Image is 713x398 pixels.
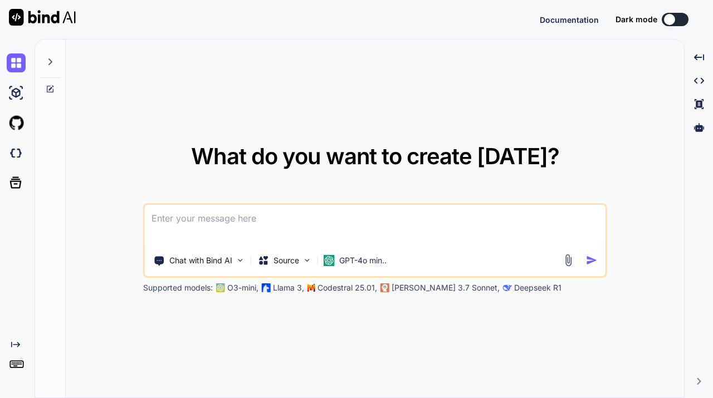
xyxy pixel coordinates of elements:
[227,282,258,293] p: O3-mini,
[324,255,335,266] img: GPT-4o mini
[616,14,657,25] span: Dark mode
[540,14,599,26] button: Documentation
[216,283,225,292] img: GPT-4
[585,254,597,266] img: icon
[307,284,315,292] img: Mistral-AI
[380,283,389,292] img: claude
[503,283,512,292] img: claude
[273,282,304,293] p: Llama 3,
[514,282,561,293] p: Deepseek R1
[302,255,312,265] img: Pick Models
[561,254,574,267] img: attachment
[262,283,271,292] img: Llama2
[143,282,213,293] p: Supported models:
[7,53,26,72] img: chat
[7,114,26,132] img: githubLight
[7,83,26,102] img: ai-studio
[274,255,299,266] p: Source
[9,9,76,26] img: Bind AI
[318,282,377,293] p: Codestral 25.01,
[169,255,232,266] p: Chat with Bind AI
[191,143,559,170] span: What do you want to create [DATE]?
[236,255,245,265] img: Pick Tools
[7,144,26,163] img: darkCloudIdeIcon
[339,255,387,266] p: GPT-4o min..
[392,282,500,293] p: [PERSON_NAME] 3.7 Sonnet,
[540,15,599,24] span: Documentation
